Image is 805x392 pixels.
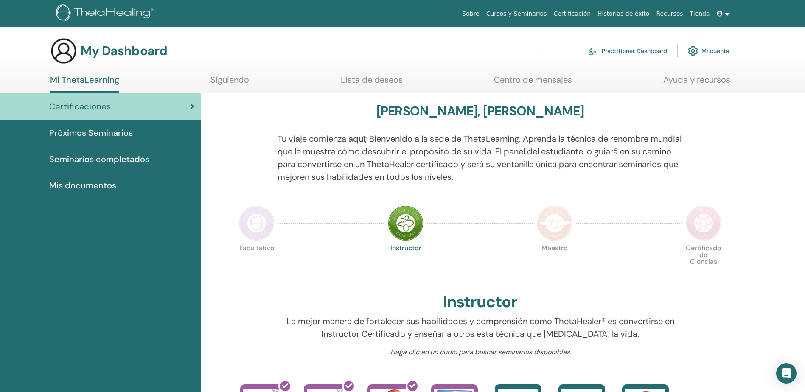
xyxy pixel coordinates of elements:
span: Seminarios completados [49,153,149,165]
a: Siguiendo [210,75,249,91]
a: Centro de mensajes [494,75,572,91]
p: Facultativo [239,245,275,280]
p: Certificado de Ciencias [686,245,721,280]
img: cog.svg [688,44,698,58]
p: Maestro [537,245,572,280]
a: Recursos [653,6,686,22]
img: generic-user-icon.jpg [50,37,77,64]
div: Open Intercom Messenger [776,363,797,384]
img: Instructor [388,205,424,241]
a: Practitioner Dashboard [588,42,667,60]
img: Master [537,205,572,241]
img: Practitioner [239,205,275,241]
img: Certificate of Science [686,205,721,241]
a: Sobre [459,6,482,22]
a: Historias de éxito [594,6,653,22]
a: Tienda [687,6,713,22]
p: Instructor [388,245,424,280]
a: Lista de deseos [341,75,403,91]
a: Cursos y Seminarios [483,6,550,22]
h2: Instructor [443,292,517,312]
a: Ayuda y recursos [663,75,730,91]
p: La mejor manera de fortalecer sus habilidades y comprensión como ThetaHealer® es convertirse en I... [278,315,683,340]
a: Mi cuenta [688,42,729,60]
span: Certificaciones [49,100,111,113]
h3: [PERSON_NAME], [PERSON_NAME] [376,104,584,119]
img: logo.png [56,4,157,23]
span: Mis documentos [49,179,116,192]
a: Certificación [550,6,594,22]
p: Haga clic en un curso para buscar seminarios disponibles [278,347,683,357]
p: Tu viaje comienza aquí; Bienvenido a la sede de ThetaLearning. Aprenda la técnica de renombre mun... [278,132,683,183]
img: chalkboard-teacher.svg [588,47,598,55]
h3: My Dashboard [81,43,167,59]
span: Próximos Seminarios [49,126,133,139]
a: Mi ThetaLearning [50,75,119,93]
